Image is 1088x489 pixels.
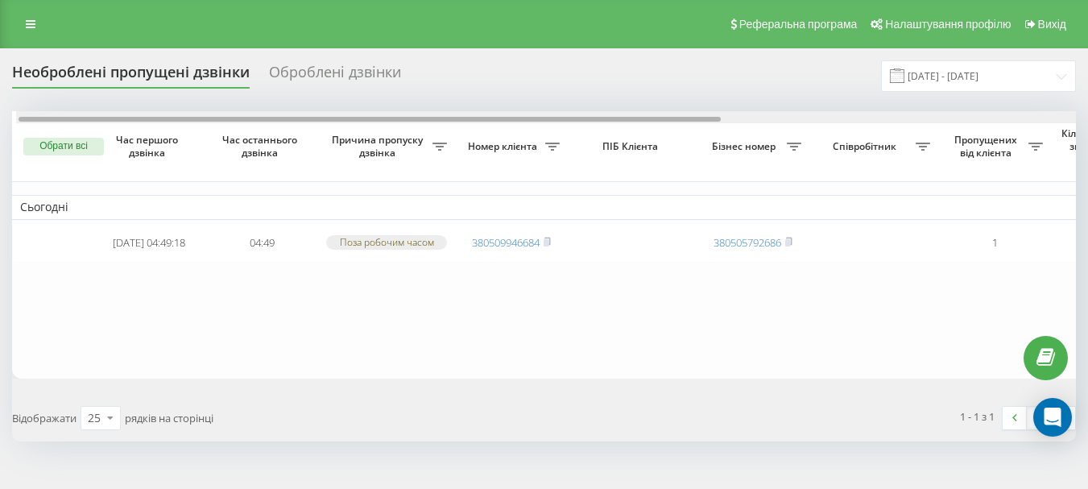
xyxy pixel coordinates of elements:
td: [DATE] 04:49:18 [93,223,205,263]
span: Відображати [12,411,77,425]
a: 380505792686 [714,235,781,250]
span: Час першого дзвінка [105,134,192,159]
div: Необроблені пропущені дзвінки [12,64,250,89]
span: Співробітник [817,140,916,153]
div: 1 - 1 з 1 [960,408,995,425]
div: Open Intercom Messenger [1033,398,1072,437]
div: Оброблені дзвінки [269,64,401,89]
span: Номер клієнта [463,140,545,153]
td: 1 [938,223,1051,263]
span: Налаштування профілю [885,18,1011,31]
span: Вихід [1038,18,1066,31]
td: 04:49 [205,223,318,263]
span: Пропущених від клієнта [946,134,1028,159]
a: 1 [1027,407,1051,429]
span: Бізнес номер [705,140,787,153]
span: рядків на сторінці [125,411,213,425]
span: Причина пропуску дзвінка [326,134,432,159]
span: ПІБ Клієнта [581,140,683,153]
span: Час останнього дзвінка [218,134,305,159]
div: 25 [88,410,101,426]
a: 380509946684 [472,235,540,250]
span: Реферальна програма [739,18,858,31]
div: Поза робочим часом [326,235,447,249]
button: Обрати всі [23,138,104,155]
